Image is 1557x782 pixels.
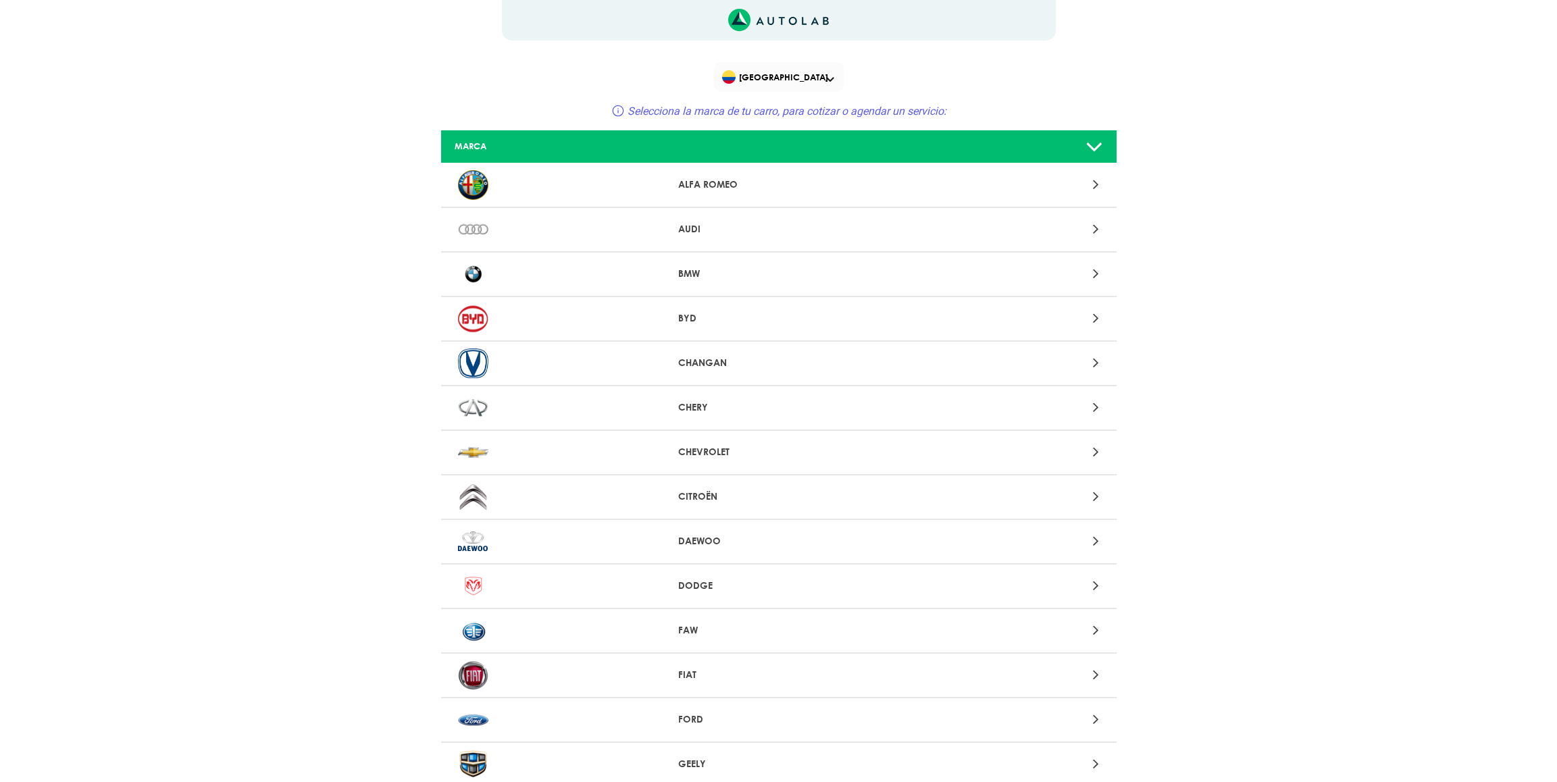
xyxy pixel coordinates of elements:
[722,70,736,84] img: Flag of COLOMBIA
[458,215,488,244] img: AUDI
[722,68,838,86] span: [GEOGRAPHIC_DATA]
[678,222,879,236] p: AUDI
[678,579,879,593] p: DODGE
[678,400,879,415] p: CHERY
[458,705,488,735] img: FORD
[458,482,488,512] img: CITROËN
[458,527,488,556] img: DAEWOO
[628,105,946,118] span: Selecciona la marca de tu carro, para cotizar o agendar un servicio:
[458,393,488,423] img: CHERY
[678,623,879,637] p: FAW
[678,311,879,325] p: BYD
[458,304,488,334] img: BYD
[678,534,879,548] p: DAEWOO
[678,712,879,727] p: FORD
[444,140,667,153] div: MARCA
[458,438,488,467] img: CHEVROLET
[678,490,879,504] p: CITROËN
[458,660,488,690] img: FIAT
[678,178,879,192] p: ALFA ROMEO
[458,170,488,200] img: ALFA ROMEO
[678,668,879,682] p: FIAT
[458,750,488,779] img: GEELY
[678,445,879,459] p: CHEVROLET
[678,267,879,281] p: BMW
[458,571,488,601] img: DODGE
[458,348,488,378] img: CHANGAN
[458,259,488,289] img: BMW
[728,13,829,26] a: Link al sitio de autolab
[441,130,1117,163] a: MARCA
[458,616,488,646] img: FAW
[714,62,844,92] div: Flag of COLOMBIA[GEOGRAPHIC_DATA]
[678,757,879,771] p: GEELY
[678,356,879,370] p: CHANGAN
